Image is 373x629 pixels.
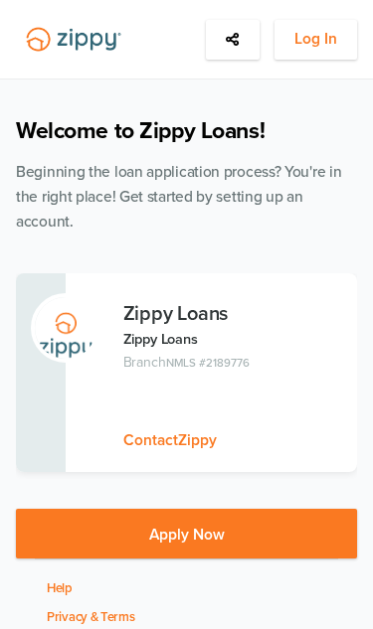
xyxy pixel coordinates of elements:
[123,428,217,453] button: ContactZippy
[16,20,131,60] img: Lender Logo
[275,20,357,60] button: Log In
[123,303,350,325] h3: Zippy Loans
[47,580,73,596] a: Help
[16,163,341,231] span: Beginning the loan application process? You're in the right place! Get started by setting up an a...
[166,356,249,370] span: NMLS #2189776
[294,27,337,52] span: Log In
[16,509,357,558] button: Apply Now
[16,117,357,145] h1: Welcome to Zippy Loans!
[123,354,167,371] span: Branch
[123,328,350,351] p: Zippy Loans
[47,609,135,625] a: Privacy & Terms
